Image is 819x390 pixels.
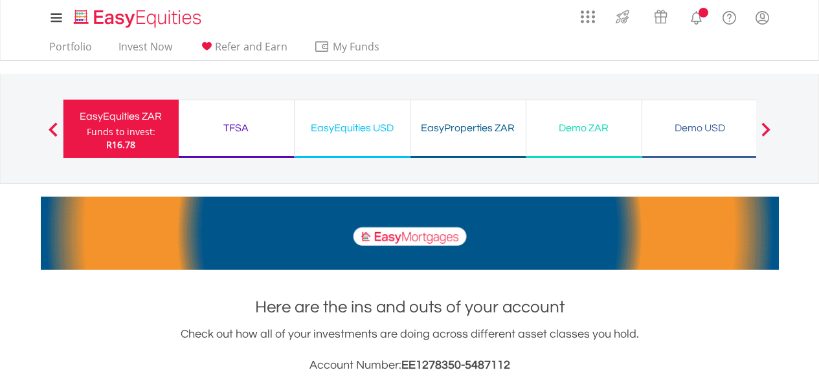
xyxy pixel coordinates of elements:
[41,325,779,374] div: Check out how all of your investments are doing across different asset classes you hold.
[314,38,399,55] span: My Funds
[612,6,633,27] img: thrive-v2.svg
[680,3,713,29] a: Notifications
[87,125,155,138] div: Funds to invest:
[650,119,750,137] div: Demo USD
[572,3,603,24] a: AppsGrid
[302,119,402,137] div: EasyEquities USD
[40,129,66,142] button: Previous
[41,197,779,270] img: EasyMortage Promotion Banner
[44,40,97,60] a: Portfolio
[642,3,680,27] a: Vouchers
[401,359,510,371] span: EE1278350-5487112
[753,129,779,142] button: Next
[215,39,287,54] span: Refer and Earn
[194,40,293,60] a: Refer and Earn
[418,119,518,137] div: EasyProperties ZAR
[71,107,171,125] div: EasyEquities ZAR
[713,3,746,29] a: FAQ's and Support
[186,119,286,137] div: TFSA
[41,356,779,374] h3: Account Number:
[113,40,177,60] a: Invest Now
[69,3,207,29] a: Home page
[534,119,634,137] div: Demo ZAR
[71,8,207,29] img: EasyEquities_Logo.png
[106,138,135,151] span: R16.78
[650,6,671,27] img: vouchers-v2.svg
[41,296,779,319] h1: Here are the ins and outs of your account
[581,10,595,24] img: grid-menu-icon.svg
[746,3,779,32] a: My Profile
